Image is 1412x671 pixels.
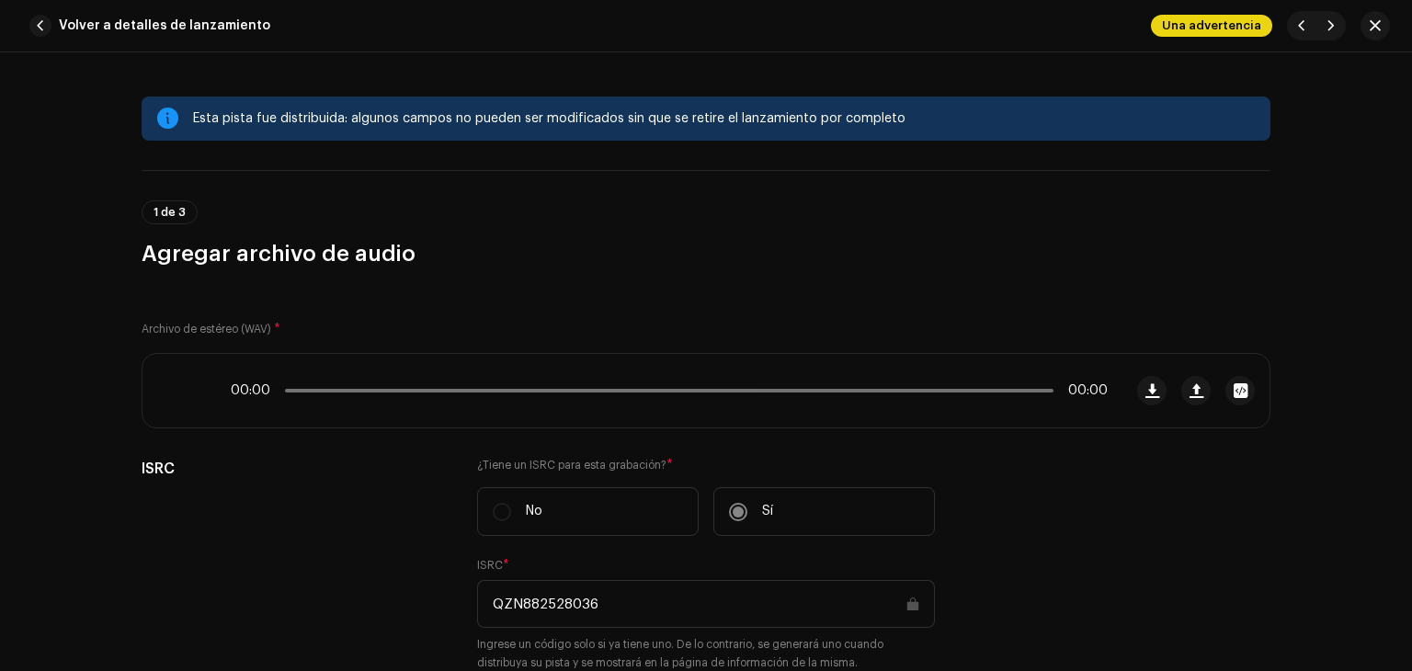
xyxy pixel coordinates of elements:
p: Sí [762,502,773,521]
h3: Agregar archivo de audio [142,239,1270,268]
label: ISRC [477,558,509,573]
p: No [526,502,542,521]
h5: ISRC [142,458,448,480]
div: Esta pista fue distribuida: algunos campos no pueden ser modificados sin que se retire el lanzami... [193,108,1256,130]
span: 00:00 [1061,383,1108,398]
label: ¿Tiene un ISRC para esta grabación? [477,458,935,472]
input: ABXYZ####### [477,580,935,628]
